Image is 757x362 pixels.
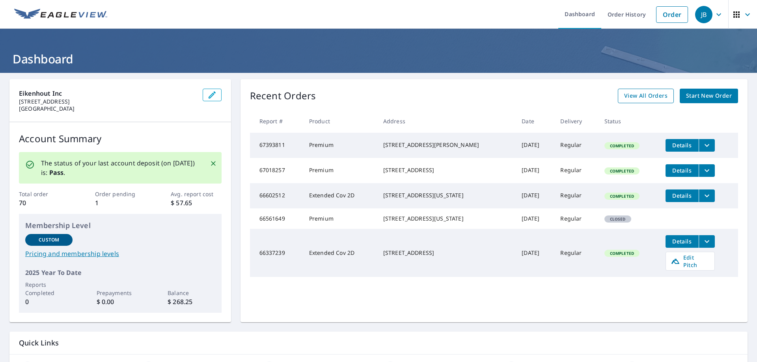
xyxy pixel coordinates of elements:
p: [STREET_ADDRESS] [19,98,196,105]
td: Regular [554,158,598,183]
p: Eikenhout Inc [19,89,196,98]
a: Pricing and membership levels [25,249,215,258]
div: [STREET_ADDRESS][US_STATE] [383,215,509,223]
td: 67018257 [250,158,303,183]
span: Details [670,141,694,149]
td: Regular [554,133,598,158]
button: Close [208,158,218,169]
span: Start New Order [686,91,732,101]
td: Regular [554,208,598,229]
td: 67393811 [250,133,303,158]
a: Edit Pitch [666,252,715,271]
a: View All Orders [618,89,674,103]
div: [STREET_ADDRESS] [383,166,509,174]
p: Membership Level [25,220,215,231]
p: Quick Links [19,338,738,348]
td: 66602512 [250,183,303,208]
button: detailsBtn-67018257 [666,164,699,177]
td: 66561649 [250,208,303,229]
div: [STREET_ADDRESS][US_STATE] [383,191,509,199]
p: Avg. report cost [171,190,221,198]
p: [GEOGRAPHIC_DATA] [19,105,196,112]
button: detailsBtn-66337239 [666,235,699,248]
b: Pass [49,168,64,177]
td: Regular [554,229,598,277]
button: filesDropdownBtn-66602512 [699,189,715,202]
span: Completed [605,193,639,199]
td: Extended Cov 2D [303,183,377,208]
td: Premium [303,133,377,158]
th: Report # [250,110,303,133]
td: Extended Cov 2D [303,229,377,277]
span: Completed [605,251,639,256]
th: Date [515,110,554,133]
td: [DATE] [515,133,554,158]
button: filesDropdownBtn-67393811 [699,139,715,152]
td: Premium [303,208,377,229]
p: Account Summary [19,132,222,146]
p: $ 268.25 [168,297,215,306]
span: View All Orders [624,91,668,101]
span: Completed [605,143,639,149]
th: Product [303,110,377,133]
p: Order pending [95,190,145,198]
p: 0 [25,297,73,306]
td: Regular [554,183,598,208]
div: JB [695,6,712,23]
button: detailsBtn-67393811 [666,139,699,152]
h1: Dashboard [9,51,748,67]
th: Delivery [554,110,598,133]
td: 66337239 [250,229,303,277]
p: Total order [19,190,69,198]
button: filesDropdownBtn-66337239 [699,235,715,248]
button: filesDropdownBtn-67018257 [699,164,715,177]
p: Balance [168,289,215,297]
span: Closed [605,216,630,222]
div: [STREET_ADDRESS] [383,249,509,257]
span: Details [670,192,694,199]
p: Prepayments [97,289,144,297]
p: Custom [39,236,59,243]
p: The status of your last account deposit (on [DATE]) is: . [41,158,200,177]
a: Order [656,6,688,23]
span: Details [670,238,694,245]
p: 1 [95,198,145,208]
p: 70 [19,198,69,208]
td: Premium [303,158,377,183]
div: [STREET_ADDRESS][PERSON_NAME] [383,141,509,149]
td: [DATE] [515,158,554,183]
span: Completed [605,168,639,174]
a: Start New Order [680,89,738,103]
p: Reports Completed [25,280,73,297]
p: 2025 Year To Date [25,268,215,277]
img: EV Logo [14,9,107,20]
p: Recent Orders [250,89,316,103]
button: detailsBtn-66602512 [666,189,699,202]
td: [DATE] [515,229,554,277]
span: Edit Pitch [671,254,710,269]
p: $ 0.00 [97,297,144,306]
span: Details [670,167,694,174]
td: [DATE] [515,208,554,229]
p: $ 57.65 [171,198,221,208]
td: [DATE] [515,183,554,208]
th: Address [377,110,515,133]
th: Status [598,110,659,133]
